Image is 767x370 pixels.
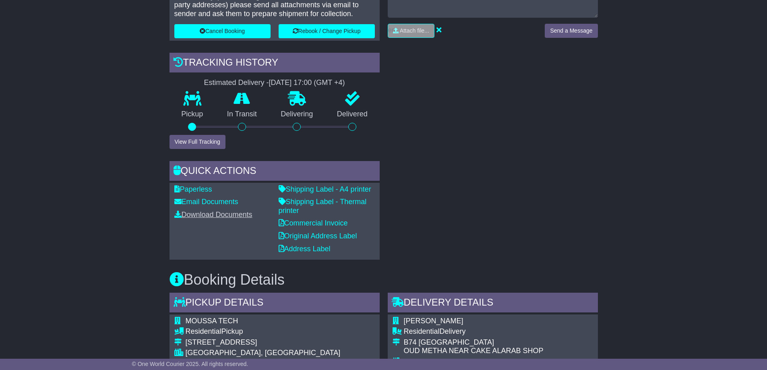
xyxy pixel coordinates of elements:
[186,317,238,325] span: MOUSSA TECH
[279,198,367,215] a: Shipping Label - Thermal printer
[404,327,559,336] div: Delivery
[404,338,559,347] div: B74 [GEOGRAPHIC_DATA]
[279,219,348,227] a: Commercial Invoice
[279,232,357,240] a: Original Address Label
[186,349,341,358] div: [GEOGRAPHIC_DATA], [GEOGRAPHIC_DATA]
[170,161,380,183] div: Quick Actions
[325,110,380,119] p: Delivered
[174,198,238,206] a: Email Documents
[269,79,345,87] div: [DATE] 17:00 (GMT +4)
[174,211,252,219] a: Download Documents
[132,361,248,367] span: © One World Courier 2025. All rights reserved.
[170,53,380,74] div: Tracking history
[404,347,559,356] div: OUD METHA NEAR CAKE ALARAB SHOP
[186,338,341,347] div: [STREET_ADDRESS]
[279,245,331,253] a: Address Label
[170,293,380,314] div: Pickup Details
[279,24,375,38] button: Rebook / Change Pickup
[186,327,341,336] div: Pickup
[215,110,269,119] p: In Transit
[186,327,221,335] span: Residential
[170,79,380,87] div: Estimated Delivery -
[174,24,271,38] button: Cancel Booking
[269,110,325,119] p: Delivering
[279,185,371,193] a: Shipping Label - A4 printer
[404,358,559,366] div: [GEOGRAPHIC_DATA], [GEOGRAPHIC_DATA]
[170,110,215,119] p: Pickup
[404,317,463,325] span: [PERSON_NAME]
[388,293,598,314] div: Delivery Details
[170,135,225,149] button: View Full Tracking
[545,24,597,38] button: Send a Message
[174,185,212,193] a: Paperless
[404,327,440,335] span: Residential
[170,272,598,288] h3: Booking Details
